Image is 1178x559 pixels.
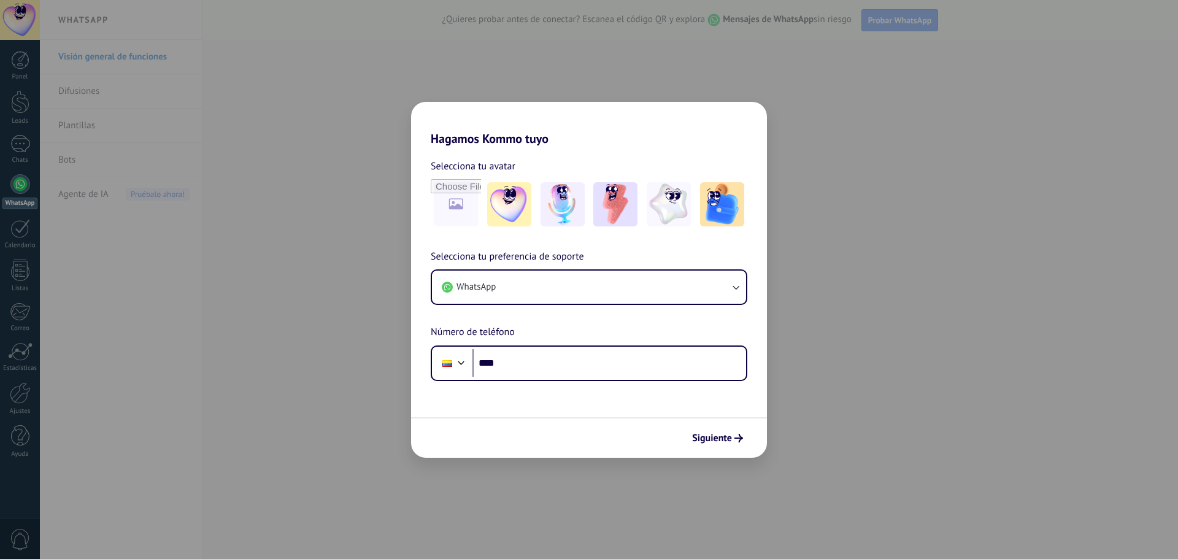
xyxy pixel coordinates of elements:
[647,182,691,226] img: -4.jpeg
[700,182,744,226] img: -5.jpeg
[431,325,515,341] span: Número de teléfono
[487,182,531,226] img: -1.jpeg
[593,182,637,226] img: -3.jpeg
[431,158,515,174] span: Selecciona tu avatar
[692,434,732,442] span: Siguiente
[411,102,767,146] h2: Hagamos Kommo tuyo
[436,350,459,376] div: Ecuador: + 593
[687,428,749,449] button: Siguiente
[456,281,496,293] span: WhatsApp
[541,182,585,226] img: -2.jpeg
[432,271,746,304] button: WhatsApp
[431,249,584,265] span: Selecciona tu preferencia de soporte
